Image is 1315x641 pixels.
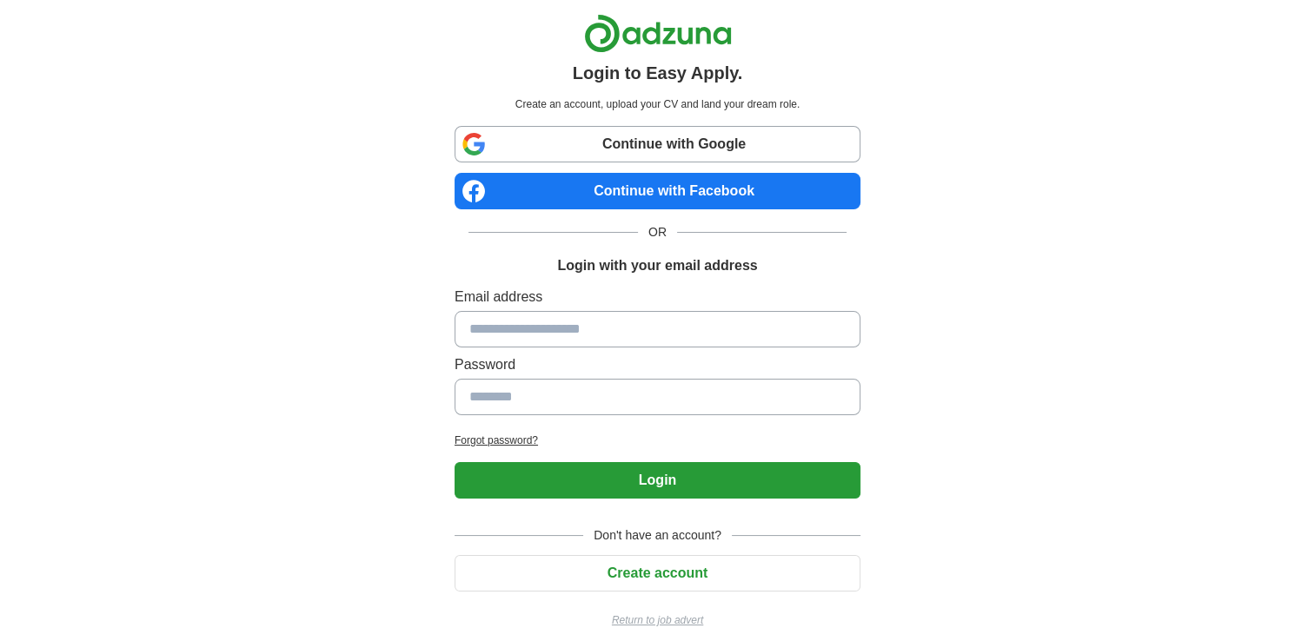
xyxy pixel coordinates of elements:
[455,555,860,591] button: Create account
[455,287,860,307] label: Email address
[583,526,732,545] span: Don't have an account?
[455,612,860,628] a: Return to job advert
[455,354,860,375] label: Password
[557,255,757,276] h1: Login with your email address
[638,223,677,241] span: OR
[573,60,743,86] h1: Login to Easy Apply.
[455,173,860,209] a: Continue with Facebook
[458,96,857,112] p: Create an account, upload your CV and land your dream role.
[455,433,860,448] a: Forgot password?
[455,565,860,580] a: Create account
[584,14,732,53] img: Adzuna logo
[455,126,860,162] a: Continue with Google
[455,462,860,499] button: Login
